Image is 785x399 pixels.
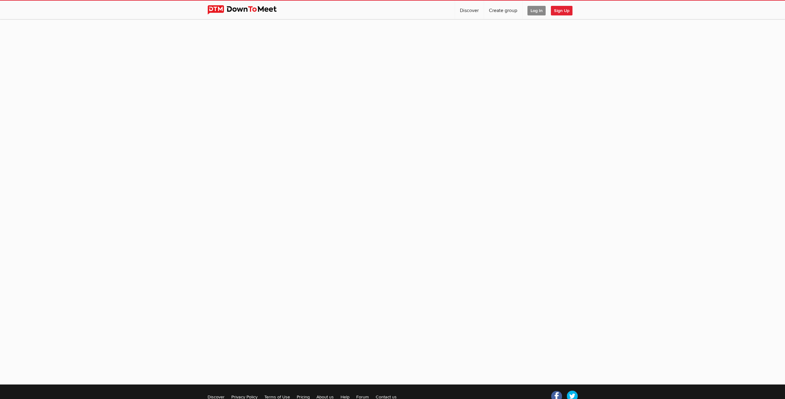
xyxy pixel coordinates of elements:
a: Sign Up [551,1,577,19]
a: Log In [523,1,551,19]
img: DownToMeet [208,5,286,15]
span: Sign Up [551,6,572,15]
a: Discover [455,1,484,19]
span: Log In [527,6,546,15]
a: Create group [484,1,522,19]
